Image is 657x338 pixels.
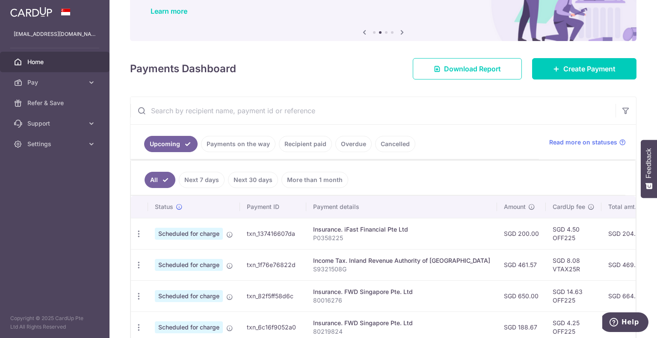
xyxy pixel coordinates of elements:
span: Scheduled for charge [155,228,223,240]
span: Scheduled for charge [155,259,223,271]
span: Amount [504,203,526,211]
td: SGD 461.57 [497,249,546,280]
a: Create Payment [532,58,636,79]
input: Search by recipient name, payment id or reference [130,97,616,124]
td: SGD 204.50 [601,218,653,249]
td: SGD 200.00 [497,218,546,249]
td: txn_82f5ff58d6c [240,280,306,312]
button: Feedback - Show survey [641,140,657,198]
span: Create Payment [563,64,616,74]
span: Home [27,58,84,66]
a: Next 7 days [179,172,225,188]
p: P0358225 [313,234,490,242]
a: All [145,172,175,188]
p: [EMAIL_ADDRESS][DOMAIN_NAME] [14,30,96,38]
a: Download Report [413,58,522,79]
a: Read more on statuses [549,138,626,147]
div: Insurance. iFast Financial Pte Ltd [313,225,490,234]
img: CardUp [10,7,52,17]
span: CardUp fee [553,203,585,211]
span: Support [27,119,84,128]
td: SGD 664.63 [601,280,653,312]
p: S9321508G [313,265,490,273]
a: Learn more [151,7,187,15]
td: txn_137416607da [240,218,306,249]
p: 80016276 [313,296,490,305]
span: Pay [27,78,84,87]
a: Recipient paid [279,136,332,152]
div: Insurance. FWD Singapore Pte. Ltd [313,319,490,327]
a: Upcoming [144,136,198,152]
a: More than 1 month [281,172,348,188]
span: Feedback [645,148,653,178]
span: Read more on statuses [549,138,617,147]
span: Status [155,203,173,211]
a: Next 30 days [228,172,278,188]
span: Settings [27,140,84,148]
a: Payments on the way [201,136,275,152]
div: Insurance. FWD Singapore Pte. Ltd [313,288,490,296]
div: Income Tax. Inland Revenue Authority of [GEOGRAPHIC_DATA] [313,256,490,265]
iframe: Opens a widget where you can find more information [602,312,648,334]
a: Cancelled [375,136,415,152]
td: SGD 4.50 OFF225 [546,218,601,249]
td: txn_1f76e76822d [240,249,306,280]
td: SGD 14.63 OFF225 [546,280,601,312]
h4: Payments Dashboard [130,61,236,76]
span: Scheduled for charge [155,321,223,333]
a: Overdue [335,136,372,152]
th: Payment details [306,196,497,218]
td: SGD 650.00 [497,280,546,312]
span: Scheduled for charge [155,290,223,302]
th: Payment ID [240,196,306,218]
span: Total amt. [608,203,636,211]
p: 80219824 [313,327,490,336]
span: Refer & Save [27,99,84,107]
td: SGD 8.08 VTAX25R [546,249,601,280]
span: Download Report [444,64,501,74]
td: SGD 469.65 [601,249,653,280]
